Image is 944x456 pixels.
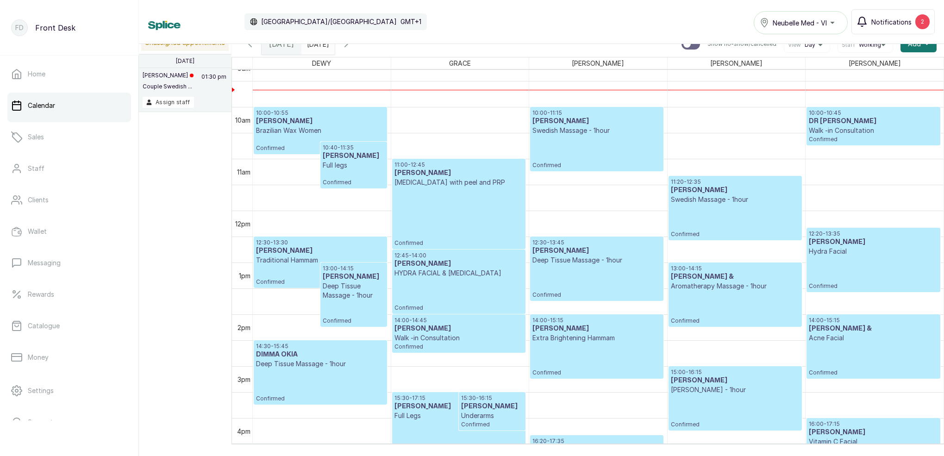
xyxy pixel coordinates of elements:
span: Confirmed [461,421,523,428]
p: Extra Brightening Hammam [532,333,661,343]
a: Catalogue [7,313,131,339]
span: Confirmed [532,291,661,299]
p: Catalogue [28,321,60,331]
p: 11:20 - 12:35 [671,178,800,186]
button: StaffWorking [842,41,889,49]
a: Support [7,409,131,435]
span: Day [805,41,815,49]
p: 16:00 - 17:15 [809,420,938,428]
p: Support [28,418,53,427]
p: Front Desk [35,22,75,33]
p: Acne Facial [809,333,938,343]
p: Sales [28,132,44,142]
p: Vitamin C Facial [809,437,938,446]
div: 2 [915,14,930,29]
h3: [PERSON_NAME] [532,246,661,256]
p: Calendar [28,101,55,110]
a: Sales [7,124,131,150]
div: 3pm [236,375,252,384]
h3: [PERSON_NAME] & [671,272,800,281]
p: Aromatherapy Massage - 1hour [671,281,800,291]
p: Messaging [28,258,61,268]
h3: [PERSON_NAME] [532,324,661,333]
a: Money [7,344,131,370]
span: Confirmed [671,421,800,428]
p: 15:00 - 16:15 [671,369,800,376]
p: 10:40 - 11:35 [323,144,385,151]
div: 12pm [233,219,252,229]
p: Walk -in Consultation [809,126,938,135]
h3: [PERSON_NAME] [256,117,385,126]
p: 14:30 - 15:45 [256,343,385,350]
div: 11am [235,167,252,177]
p: 12:45 - 14:00 [394,252,523,259]
a: Settings [7,378,131,404]
div: 1pm [237,271,252,281]
div: [DATE] [262,33,301,55]
a: Wallet [7,219,131,244]
p: [GEOGRAPHIC_DATA]/[GEOGRAPHIC_DATA] [261,17,397,26]
span: Confirmed [809,136,938,143]
h3: [PERSON_NAME] [809,237,938,247]
p: 12:20 - 13:35 [809,230,938,237]
h3: [PERSON_NAME] [809,428,938,437]
h3: [PERSON_NAME] [671,376,800,385]
p: Show no-show/cancelled [707,40,776,48]
p: 12:30 - 13:30 [256,239,385,246]
p: Full Legs [394,411,523,420]
span: Confirmed [394,343,523,350]
h3: DIMMA OKIA [256,350,385,359]
p: Swedish Massage - 1hour [532,126,661,135]
p: Settings [28,386,54,395]
span: Confirmed [394,239,523,247]
button: Assign staff [143,97,194,108]
span: Confirmed [256,144,385,152]
p: Clients [28,195,49,205]
span: [PERSON_NAME] [570,57,626,69]
h3: DR [PERSON_NAME] [809,117,938,126]
p: [DATE] [176,57,194,65]
span: DEWY [310,57,333,69]
h3: [PERSON_NAME] [323,151,385,161]
p: 10:00 - 10:45 [809,109,938,117]
h3: [PERSON_NAME] [394,259,523,269]
h3: [PERSON_NAME] [323,272,385,281]
p: 14:00 - 15:15 [809,317,938,324]
p: 11:00 - 12:45 [394,161,523,169]
h3: [PERSON_NAME] [671,186,800,195]
p: [MEDICAL_DATA] with peel and PRP [394,178,523,187]
a: Messaging [7,250,131,276]
p: Money [28,353,49,362]
p: Couple Swedish ... [143,83,194,90]
p: Deep Tissue Massage - 1hour [256,359,385,369]
span: Confirmed [532,162,661,169]
p: 16:20 - 17:35 [532,437,661,445]
p: [PERSON_NAME] [143,72,194,79]
p: 13:00 - 14:15 [671,265,800,272]
h3: [PERSON_NAME] [532,117,661,126]
span: Working [859,41,881,49]
span: Confirmed [809,369,938,376]
p: Traditional Hammam [256,256,385,265]
p: GMT+1 [400,17,421,26]
p: Hydra Facial [809,247,938,256]
p: Wallet [28,227,47,236]
p: Home [28,69,45,79]
h3: [PERSON_NAME] [461,402,523,411]
span: Confirmed [256,395,385,402]
p: Rewards [28,290,54,299]
a: Home [7,61,131,87]
p: Full legs [323,161,385,170]
h3: [PERSON_NAME] [394,169,523,178]
h3: [PERSON_NAME] [394,324,523,333]
span: [PERSON_NAME] [708,57,764,69]
p: HYDRA FACIAL & [MEDICAL_DATA] [394,269,523,278]
h3: [PERSON_NAME] [256,246,385,256]
span: Confirmed [256,278,385,286]
a: Rewards [7,281,131,307]
p: 15:30 - 17:15 [394,394,523,402]
div: 4pm [235,426,252,436]
span: Notifications [871,17,912,27]
span: [PERSON_NAME] [847,57,903,69]
p: Deep Tissue Massage - 1hour [323,281,385,300]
